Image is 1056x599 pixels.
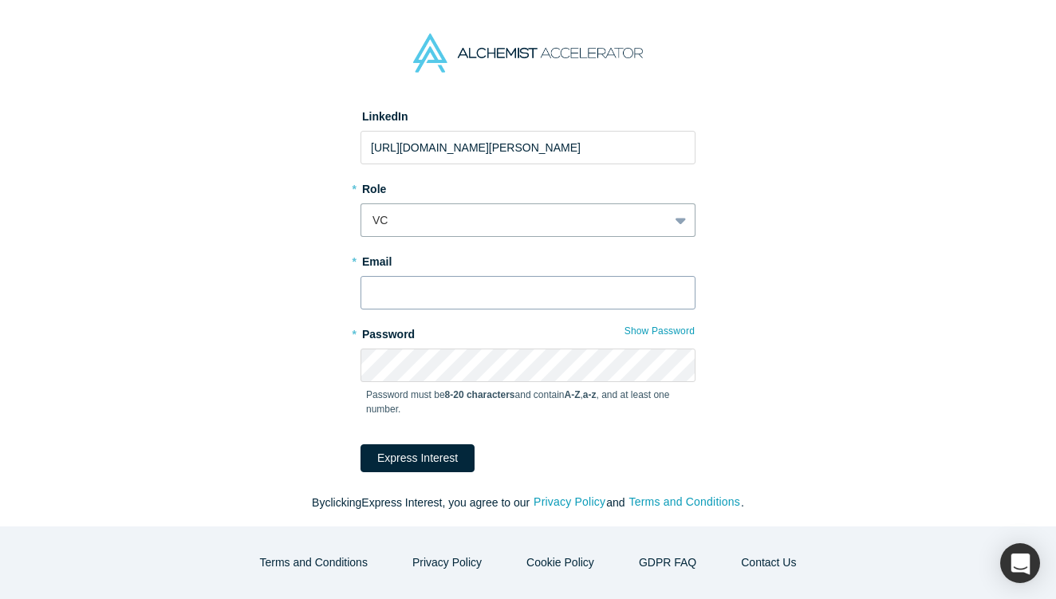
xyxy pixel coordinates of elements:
label: Role [361,175,695,198]
label: Password [361,321,695,343]
button: Contact Us [724,549,813,577]
p: By clicking Express Interest , you agree to our and . [193,495,863,511]
strong: A-Z [565,389,581,400]
label: Email [361,248,695,270]
button: Terms and Conditions [628,493,741,511]
button: Privacy Policy [396,549,498,577]
label: LinkedIn [361,103,408,125]
button: Privacy Policy [533,493,606,511]
p: Password must be and contain , , and at least one number. [366,388,690,416]
a: GDPR FAQ [622,549,713,577]
button: Terms and Conditions [243,549,384,577]
strong: 8-20 characters [445,389,515,400]
img: Alchemist Accelerator Logo [413,33,643,73]
strong: a-z [583,389,597,400]
button: Cookie Policy [510,549,611,577]
button: Express Interest [361,444,475,472]
div: VC [372,212,657,229]
button: Show Password [624,321,695,341]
